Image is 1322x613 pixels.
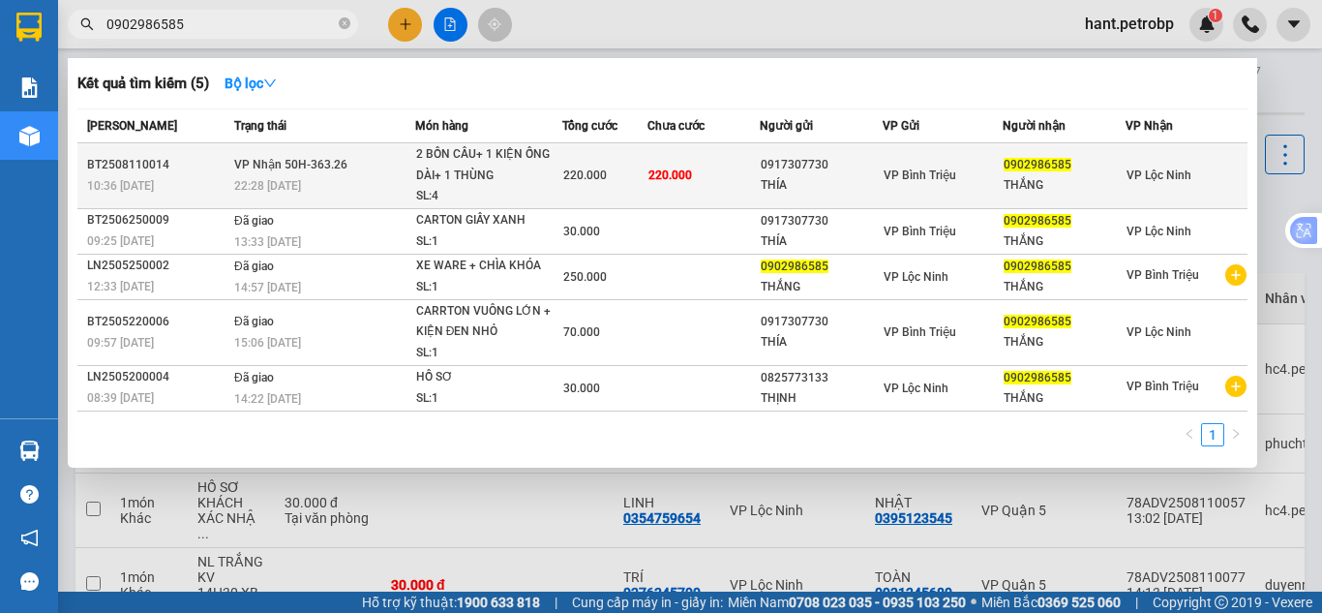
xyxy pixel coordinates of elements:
[761,277,882,297] div: THẮNG
[1184,428,1195,440] span: left
[1230,428,1242,440] span: right
[883,119,919,133] span: VP Gửi
[884,169,956,182] span: VP Bình Triệu
[87,391,154,405] span: 08:39 [DATE]
[1127,380,1199,393] span: VP Bình Triệu
[563,270,607,284] span: 250.000
[1004,332,1125,352] div: THẮNG
[884,225,956,238] span: VP Bình Triệu
[234,336,301,350] span: 15:06 [DATE]
[339,17,350,29] span: close-circle
[263,77,277,90] span: down
[1127,268,1199,282] span: VP Bình Triệu
[87,119,177,133] span: [PERSON_NAME]
[884,382,948,395] span: VP Lộc Ninh
[1004,214,1071,228] span: 0902986585
[884,270,948,284] span: VP Lộc Ninh
[648,169,692,182] span: 220.000
[19,441,40,461] img: warehouse-icon
[234,315,274,328] span: Đã giao
[416,210,561,231] div: CARTON GIẤY XANH
[209,68,292,99] button: Bộ lọcdown
[87,367,228,387] div: LN2505200004
[563,325,600,339] span: 70.000
[87,179,154,193] span: 10:36 [DATE]
[647,119,705,133] span: Chưa cước
[16,13,42,42] img: logo-vxr
[87,336,154,350] span: 09:57 [DATE]
[416,367,561,388] div: HỒ SƠ
[1127,225,1191,238] span: VP Lộc Ninh
[106,14,335,35] input: Tìm tên, số ĐT hoặc mã đơn
[1004,388,1125,409] div: THẮNG
[1224,423,1247,446] button: right
[884,325,956,339] span: VP Bình Triệu
[1225,264,1247,286] span: plus-circle
[562,119,617,133] span: Tổng cước
[761,231,882,252] div: THÍA
[1202,424,1223,445] a: 1
[80,17,94,31] span: search
[234,179,301,193] span: 22:28 [DATE]
[77,74,209,94] h3: Kết quả tìm kiếm ( 5 )
[761,332,882,352] div: THÍA
[234,214,274,228] span: Đã giao
[1201,423,1224,446] li: 1
[234,392,301,406] span: 14:22 [DATE]
[415,119,468,133] span: Món hàng
[416,144,561,186] div: 2 BỒN CẦU+ 1 KIỆN ỐNG DÀI+ 1 THÙNG
[416,256,561,277] div: XE WARE + CHÌA KHÓA
[1225,376,1247,397] span: plus-circle
[416,231,561,253] div: SL: 1
[225,76,277,91] strong: Bộ lọc
[1178,423,1201,446] li: Previous Page
[1004,260,1071,273] span: 0902986585
[87,312,228,332] div: BT2505220006
[339,15,350,34] span: close-circle
[1004,277,1125,297] div: THẮNG
[760,119,813,133] span: Người gửi
[1004,371,1071,384] span: 0902986585
[19,77,40,98] img: solution-icon
[761,155,882,175] div: 0917307730
[234,371,274,384] span: Đã giao
[87,155,228,175] div: BT2508110014
[416,277,561,298] div: SL: 1
[1126,119,1173,133] span: VP Nhận
[761,368,882,388] div: 0825773133
[761,312,882,332] div: 0917307730
[416,301,561,343] div: CARRTON VUÔNG LỚN + KIỆN ĐEN NHỎ
[87,256,228,276] div: LN2505250002
[416,388,561,410] div: SL: 1
[234,260,274,273] span: Đã giao
[1004,158,1071,171] span: 0902986585
[20,485,39,504] span: question-circle
[1004,175,1125,196] div: THẮNG
[234,158,347,171] span: VP Nhận 50H-363.26
[563,225,600,238] span: 30.000
[1224,423,1247,446] li: Next Page
[1127,169,1191,182] span: VP Lộc Ninh
[1003,119,1066,133] span: Người nhận
[234,119,286,133] span: Trạng thái
[87,210,228,230] div: BT2506250009
[234,235,301,249] span: 13:33 [DATE]
[761,175,882,196] div: THÍA
[761,388,882,409] div: THỊNH
[563,382,600,395] span: 30.000
[1127,325,1191,339] span: VP Lộc Ninh
[1178,423,1201,446] button: left
[1004,315,1071,328] span: 0902986585
[416,343,561,364] div: SL: 1
[234,281,301,294] span: 14:57 [DATE]
[761,211,882,231] div: 0917307730
[20,572,39,591] span: message
[563,169,607,182] span: 220.000
[19,126,40,146] img: warehouse-icon
[416,186,561,207] div: SL: 4
[87,280,154,293] span: 12:33 [DATE]
[87,234,154,248] span: 09:25 [DATE]
[761,260,828,273] span: 0902986585
[20,529,39,547] span: notification
[1004,231,1125,252] div: THẮNG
